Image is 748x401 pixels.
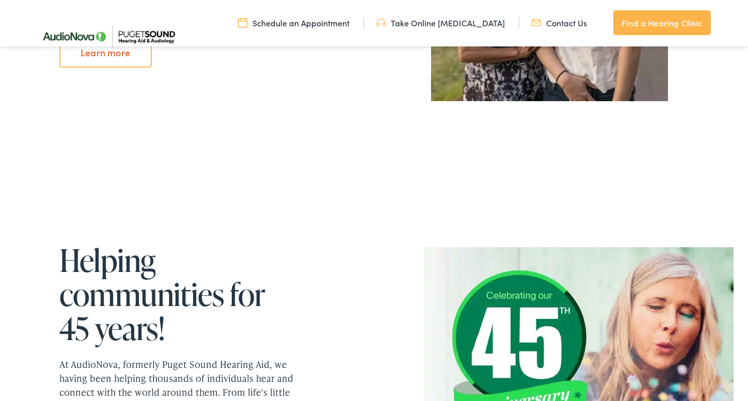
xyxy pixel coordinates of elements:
img: utility icon [532,17,541,28]
span: communities [59,277,224,311]
img: utility icon [376,17,386,28]
img: utility icon [238,17,247,28]
a: Contact Us [532,17,587,28]
span: years! [95,311,164,345]
span: for [230,277,265,311]
span: Helping [59,243,156,277]
span: 45 [59,311,89,345]
a: Take Online [MEDICAL_DATA] [376,17,505,28]
a: Find a Hearing Clinic [613,10,710,35]
a: Schedule an Appointment [238,17,349,28]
